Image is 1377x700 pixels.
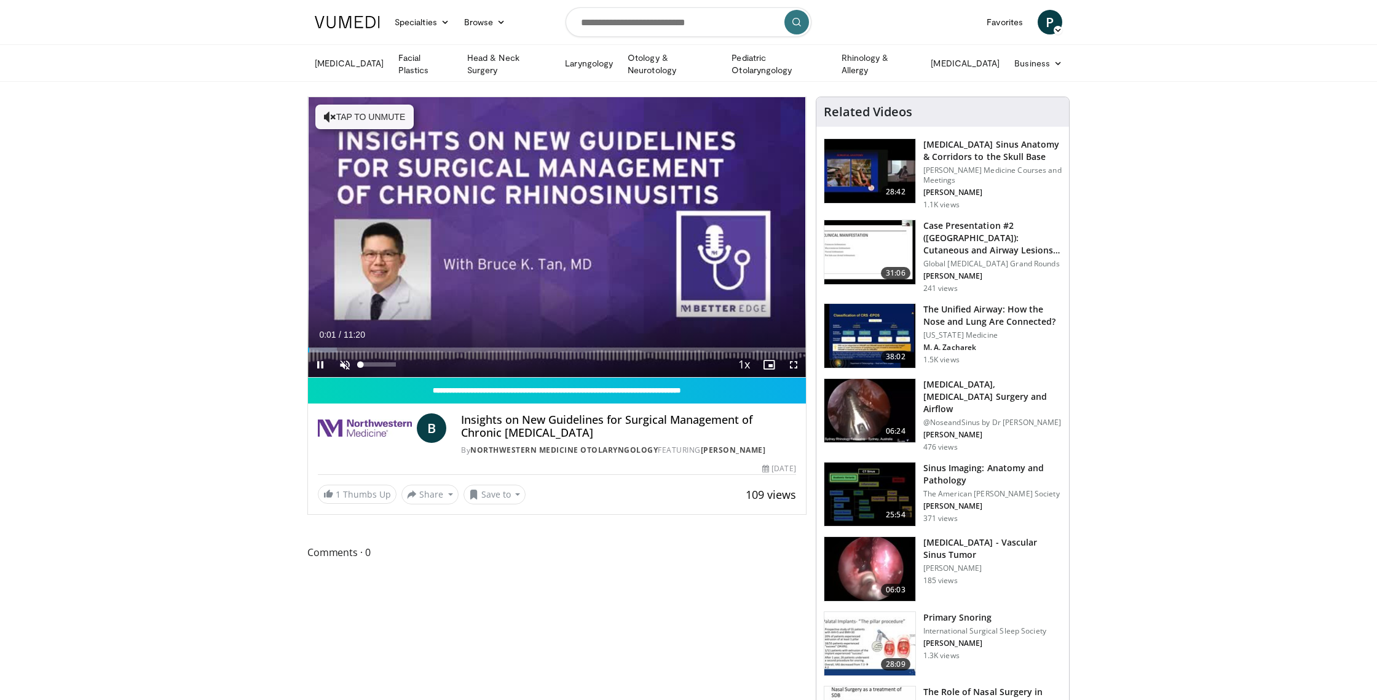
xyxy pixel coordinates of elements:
img: 5c1a841c-37ed-4666-a27e-9093f124e297.150x105_q85_crop-smart_upscale.jpg [824,379,915,443]
p: [PERSON_NAME] [923,188,1062,197]
p: @NoseandSinus by Dr [PERSON_NAME] [923,418,1062,428]
p: 371 views [923,514,958,523]
p: Global [MEDICAL_DATA] Grand Rounds [923,259,1062,269]
a: 06:24 [MEDICAL_DATA],[MEDICAL_DATA] Surgery and Airflow @NoseandSinus by Dr [PERSON_NAME] [PERSON... [824,378,1062,452]
a: Head & Neck Surgery [460,52,558,76]
p: M. A. Zacharek [923,343,1062,352]
span: Comments 0 [307,544,807,560]
span: 06:03 [881,584,910,596]
span: 06:24 [881,425,910,437]
a: 28:42 [MEDICAL_DATA] Sinus Anatomy & Corridors to the Skull Base [PERSON_NAME] Medicine Courses a... [824,138,1062,210]
input: Search topics, interventions [566,7,811,37]
img: 5d00bf9a-6682-42b9-8190-7af1e88f226b.150x105_q85_crop-smart_upscale.jpg [824,463,915,527]
p: 476 views [923,442,958,452]
h4: Insights on New Guidelines for Surgical Management of Chronic [MEDICAL_DATA] [461,413,795,440]
span: 25:54 [881,509,910,521]
h3: [MEDICAL_DATA] - Vascular Sinus Tumor [923,536,1062,561]
div: Volume Level [360,362,395,367]
video-js: Video Player [308,97,806,378]
a: Facial Plastics [391,52,460,76]
a: Specialties [387,10,457,34]
h3: The Unified Airway: How the Nose and Lung Are Connected? [923,303,1062,328]
a: 38:02 The Unified Airway: How the Nose and Lung Are Connected? [US_STATE] Medicine M. A. Zacharek... [824,303,1062,368]
button: Share [401,485,459,504]
span: 28:42 [881,186,910,198]
a: Favorites [979,10,1030,34]
h4: Related Videos [824,105,912,119]
span: 31:06 [881,267,910,279]
p: [PERSON_NAME] Medicine Courses and Meetings [923,165,1062,185]
p: 1.5K views [923,355,960,365]
p: International Surgical Sleep Society [923,626,1046,636]
span: 28:09 [881,658,910,670]
a: [MEDICAL_DATA] [923,51,1007,76]
p: The American [PERSON_NAME] Society [923,489,1062,499]
a: Rhinology & Allergy [834,52,924,76]
img: Northwestern Medicine Otolaryngology [318,413,412,443]
img: fce5840f-3651-4d2e-85b0-3edded5ac8fb.150x105_q85_crop-smart_upscale.jpg [824,304,915,368]
p: [PERSON_NAME] [923,638,1046,648]
a: Northwestern Medicine Otolaryngology [470,445,658,455]
a: Laryngology [558,51,620,76]
a: 28:09 Primary Snoring International Surgical Sleep Society [PERSON_NAME] 1.3K views [824,611,1062,677]
span: / [339,330,341,340]
p: [US_STATE] Medicine [923,330,1062,340]
p: [PERSON_NAME] [923,430,1062,440]
p: 1.1K views [923,200,960,210]
button: Tap to unmute [315,105,414,129]
a: Otology & Neurotology [620,52,724,76]
div: By FEATURING [461,445,795,456]
a: 31:06 Case Presentation #2 ([GEOGRAPHIC_DATA]): Cutaneous and Airway Lesions i… Global [MEDICAL_D... [824,220,1062,293]
div: Progress Bar [308,348,806,352]
p: 1.3K views [923,651,960,661]
button: Pause [308,352,333,377]
button: Unmute [333,352,357,377]
a: [PERSON_NAME] [701,445,766,455]
p: 185 views [923,576,958,586]
span: 109 views [746,487,796,502]
a: Business [1007,51,1070,76]
button: Save to [464,485,526,504]
p: [PERSON_NAME] [923,501,1062,511]
a: B [417,413,446,443]
img: VuMedi Logo [315,16,380,28]
span: 11:20 [344,330,365,340]
a: 06:03 [MEDICAL_DATA] - Vascular Sinus Tumor [PERSON_NAME] 185 views [824,536,1062,602]
button: Enable picture-in-picture mode [757,352,781,377]
h3: Primary Snoring [923,611,1046,624]
a: P [1038,10,1062,34]
div: [DATE] [762,463,795,474]
img: f99a7aab-5e09-49b4-aa65-81a8592f75e8.150x105_q85_crop-smart_upscale.jpg [824,612,915,676]
a: 1 Thumbs Up [318,485,397,504]
h3: Sinus Imaging: Anatomy and Pathology [923,462,1062,487]
img: 283069f7-db48-4020-b5ba-d883939bec3b.150x105_q85_crop-smart_upscale.jpg [824,220,915,284]
h3: Case Presentation #2 ([GEOGRAPHIC_DATA]): Cutaneous and Airway Lesions i… [923,220,1062,257]
img: 276d523b-ec6d-4eb7-b147-bbf3804ee4a7.150x105_q85_crop-smart_upscale.jpg [824,139,915,203]
img: 9ed0e65e-186e-47f9-881c-899f9222644a.150x105_q85_crop-smart_upscale.jpg [824,537,915,601]
p: 241 views [923,284,958,293]
a: Browse [457,10,513,34]
span: 0:01 [319,330,336,340]
button: Fullscreen [781,352,806,377]
a: Pediatric Otolaryngology [724,52,834,76]
h3: [MEDICAL_DATA],[MEDICAL_DATA] Surgery and Airflow [923,378,1062,415]
span: 38:02 [881,351,910,363]
span: 1 [336,488,341,500]
button: Playback Rate [732,352,757,377]
a: 25:54 Sinus Imaging: Anatomy and Pathology The American [PERSON_NAME] Society [PERSON_NAME] 371 v... [824,462,1062,527]
a: [MEDICAL_DATA] [307,51,391,76]
h3: [MEDICAL_DATA] Sinus Anatomy & Corridors to the Skull Base [923,138,1062,163]
p: [PERSON_NAME] [923,563,1062,573]
p: [PERSON_NAME] [923,271,1062,281]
